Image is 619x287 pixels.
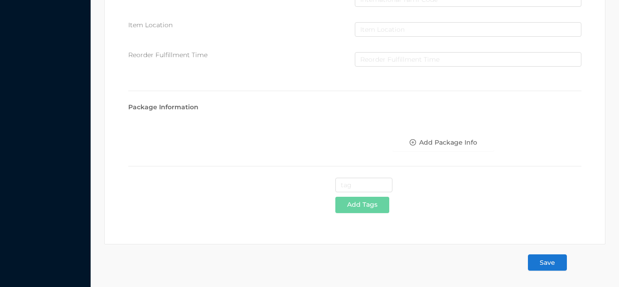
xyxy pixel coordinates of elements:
[335,197,389,213] button: Add Tags
[528,254,567,271] button: Save
[128,102,581,112] div: Package Information
[355,52,581,67] input: Reorder Fulfillment Time
[355,22,581,37] input: Item Location
[392,135,494,151] button: icon: plus-circle-oAdd Package Info
[335,178,393,192] input: tag
[128,50,355,60] div: Reorder Fulfillment Time
[128,20,355,30] div: Item Location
